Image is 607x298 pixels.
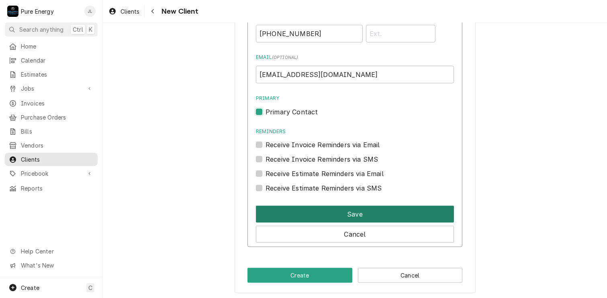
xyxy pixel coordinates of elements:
div: Button Group Row [256,203,454,223]
span: ( optional ) [272,55,298,60]
span: Ctrl [73,25,83,34]
a: Calendar [5,54,98,67]
div: Button Group [256,203,454,243]
span: Help Center [21,247,93,255]
span: K [89,25,92,34]
span: Pricebook [21,169,82,178]
a: Go to Jobs [5,82,98,95]
a: Vendors [5,139,98,152]
span: C [88,284,92,292]
a: Go to What's New [5,259,98,272]
span: Estimates [21,70,94,79]
span: Purchase Orders [21,113,94,122]
a: Clients [5,153,98,166]
a: Go to Help Center [5,245,98,258]
div: Pure Energy [21,7,54,16]
a: Bills [5,125,98,138]
span: Calendar [21,56,94,65]
span: New Client [159,6,198,17]
a: Purchase Orders [5,111,98,124]
label: Primary Contact [266,107,318,117]
input: Ext. [366,25,435,43]
button: Create [247,268,352,283]
div: JL [84,6,96,17]
span: Invoices [21,99,94,107]
div: Button Group [247,268,462,283]
div: Primary [256,95,454,116]
a: Home [5,40,98,53]
label: Primary [256,95,454,102]
span: Create [21,284,39,291]
label: Receive Estimate Reminders via Email [266,169,384,178]
input: Number [256,25,363,43]
span: Bills [21,127,94,136]
label: Reminders [256,128,454,135]
div: James Linnenkamp's Avatar [84,6,96,17]
label: Receive Invoice Reminders via Email [266,140,380,150]
div: Button Group Row [247,268,462,283]
div: Phone [256,13,454,43]
div: Button Group Row [256,223,454,243]
button: Navigate back [146,5,159,18]
span: Home [21,42,94,51]
label: Email [256,54,454,61]
button: Search anythingCtrlK [5,22,98,36]
span: Clients [121,7,139,16]
span: Clients [21,155,94,164]
button: Cancel [358,268,463,283]
button: Save [256,206,454,223]
div: Reminders [256,128,454,150]
a: Estimates [5,68,98,81]
a: Invoices [5,97,98,110]
span: Vendors [21,141,94,150]
a: Go to Pricebook [5,167,98,180]
div: Pure Energy's Avatar [7,6,18,17]
span: What's New [21,261,93,270]
div: P [7,6,18,17]
label: Receive Estimate Reminders via SMS [266,183,382,193]
label: Receive Invoice Reminders via SMS [266,154,378,164]
a: Clients [105,5,143,18]
div: Email [256,54,454,83]
span: Jobs [21,84,82,93]
span: Reports [21,184,94,193]
button: Cancel [256,226,454,243]
a: Reports [5,182,98,195]
span: Search anything [19,25,63,34]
